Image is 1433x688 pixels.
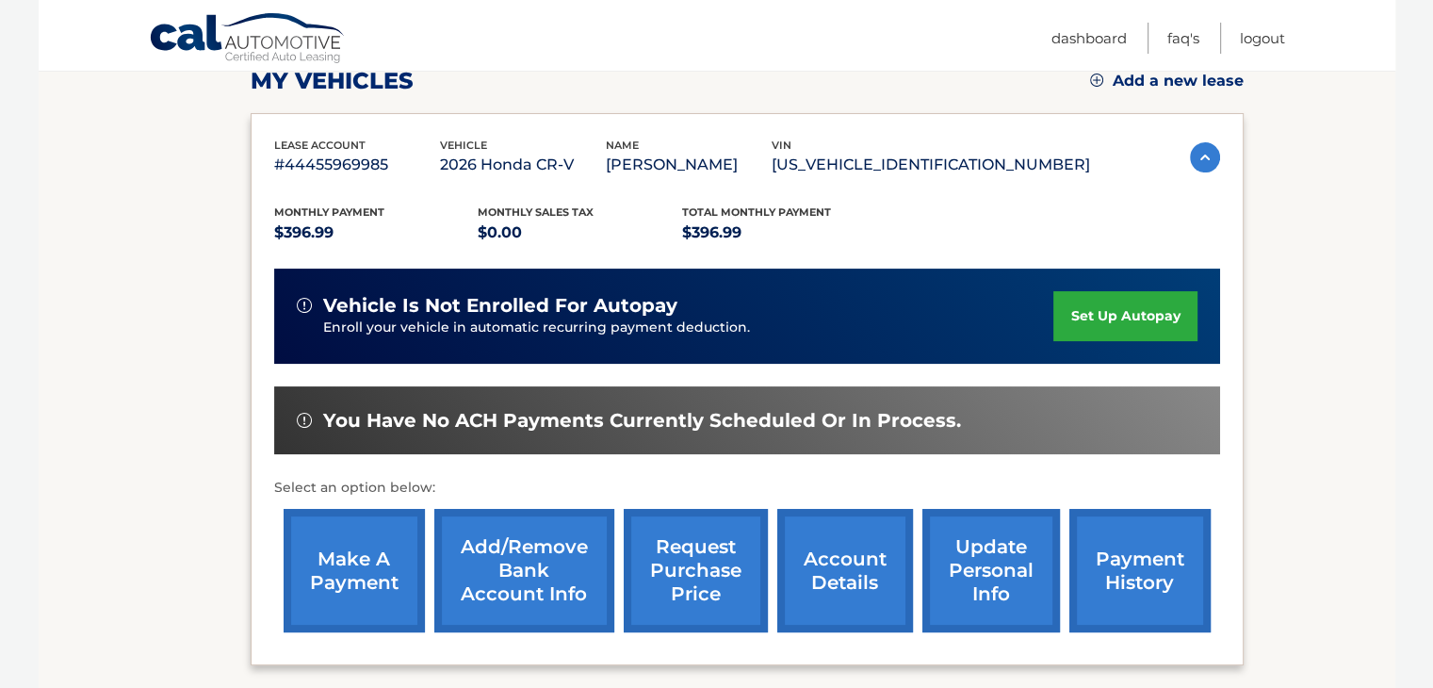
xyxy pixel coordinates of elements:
[478,220,682,246] p: $0.00
[323,318,1054,338] p: Enroll your vehicle in automatic recurring payment deduction.
[323,409,961,433] span: You have no ACH payments currently scheduled or in process.
[1069,509,1211,632] a: payment history
[440,152,606,178] p: 2026 Honda CR-V
[434,509,614,632] a: Add/Remove bank account info
[274,152,440,178] p: #44455969985
[606,152,772,178] p: [PERSON_NAME]
[772,139,791,152] span: vin
[1167,23,1199,54] a: FAQ's
[274,205,384,219] span: Monthly Payment
[284,509,425,632] a: make a payment
[274,220,479,246] p: $396.99
[323,294,677,318] span: vehicle is not enrolled for autopay
[297,298,312,313] img: alert-white.svg
[1090,74,1103,87] img: add.svg
[149,12,347,67] a: Cal Automotive
[777,509,913,632] a: account details
[1240,23,1285,54] a: Logout
[772,152,1090,178] p: [US_VEHICLE_IDENTIFICATION_NUMBER]
[1190,142,1220,172] img: accordion-active.svg
[1090,72,1244,90] a: Add a new lease
[478,205,594,219] span: Monthly sales Tax
[440,139,487,152] span: vehicle
[274,477,1220,500] p: Select an option below:
[682,205,831,219] span: Total Monthly Payment
[624,509,768,632] a: request purchase price
[922,509,1060,632] a: update personal info
[606,139,639,152] span: name
[251,67,414,95] h2: my vehicles
[297,413,312,428] img: alert-white.svg
[682,220,887,246] p: $396.99
[274,139,366,152] span: lease account
[1053,291,1197,341] a: set up autopay
[1051,23,1127,54] a: Dashboard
